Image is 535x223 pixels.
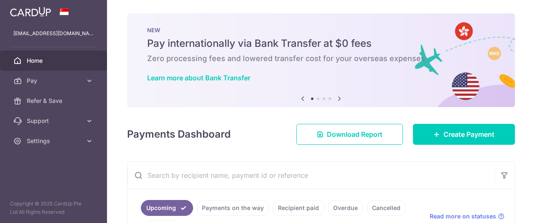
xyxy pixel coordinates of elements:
[147,37,495,50] h5: Pay internationally via Bank Transfer at $0 fees
[27,137,82,145] span: Settings
[196,200,269,216] a: Payments on the way
[481,198,527,219] iframe: Opens a widget where you can find more information
[27,117,82,125] span: Support
[327,129,382,139] span: Download Report
[328,200,363,216] a: Overdue
[147,54,495,64] h6: Zero processing fees and lowered transfer cost for your overseas expenses
[296,124,403,145] a: Download Report
[10,7,51,17] img: CardUp
[127,162,494,189] input: Search by recipient name, payment id or reference
[430,212,504,220] a: Read more on statuses
[27,97,82,105] span: Refer & Save
[127,127,231,142] h4: Payments Dashboard
[13,29,94,38] p: [EMAIL_ADDRESS][DOMAIN_NAME]
[27,77,82,85] span: Pay
[430,212,496,220] span: Read more on statuses
[413,124,515,145] a: Create Payment
[443,129,494,139] span: Create Payment
[127,13,515,107] img: Bank transfer banner
[141,200,193,216] a: Upcoming
[367,200,406,216] a: Cancelled
[27,56,82,65] span: Home
[147,27,495,33] p: NEW
[273,200,324,216] a: Recipient paid
[147,74,250,82] a: Learn more about Bank Transfer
